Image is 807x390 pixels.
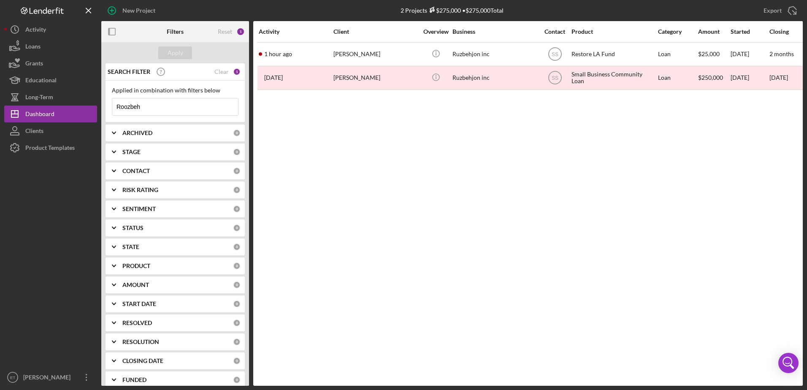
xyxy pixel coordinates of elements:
div: [PERSON_NAME] [21,369,76,388]
button: Long-Term [4,89,97,106]
div: 0 [233,224,241,232]
div: Educational [25,72,57,91]
button: Loans [4,38,97,55]
b: CONTACT [122,168,150,174]
b: SENTIMENT [122,206,156,212]
div: Apply [168,46,183,59]
div: Business [452,28,537,35]
div: Clients [25,122,43,141]
div: 0 [233,262,241,270]
div: 0 [233,205,241,213]
div: Category [658,28,697,35]
button: New Project [101,2,164,19]
text: SS [551,51,558,57]
div: Ruzbehjon inc [452,43,537,65]
div: Clear [214,68,229,75]
div: $275,000 [427,7,461,14]
div: Started [731,28,769,35]
div: 0 [233,186,241,194]
div: Activity [259,28,333,35]
button: ET[PERSON_NAME] [4,369,97,386]
div: 0 [233,338,241,346]
div: Ruzbehjon inc [452,67,537,89]
button: Dashboard [4,106,97,122]
button: Clients [4,122,97,139]
div: 1 [233,68,241,76]
div: 0 [233,148,241,156]
div: $250,000 [698,67,730,89]
b: FUNDED [122,376,146,383]
button: Product Templates [4,139,97,156]
div: Export [764,2,782,19]
b: AMOUNT [122,282,149,288]
div: 0 [233,357,241,365]
div: 1 [236,27,245,36]
b: RESOLUTION [122,339,159,345]
button: Apply [158,46,192,59]
div: Amount [698,28,730,35]
div: Restore LA Fund [571,43,656,65]
b: RISK RATING [122,187,158,193]
b: RESOLVED [122,320,152,326]
div: 0 [233,129,241,137]
div: 0 [233,300,241,308]
div: Product Templates [25,139,75,158]
div: Long-Term [25,89,53,108]
div: [PERSON_NAME] [333,43,418,65]
div: 0 [233,167,241,175]
text: ET [10,375,15,380]
text: SS [551,75,558,81]
div: Dashboard [25,106,54,125]
div: Open Intercom Messenger [778,353,799,373]
div: 0 [233,243,241,251]
button: Educational [4,72,97,89]
div: Client [333,28,418,35]
div: 0 [233,281,241,289]
div: Grants [25,55,43,74]
div: New Project [122,2,155,19]
div: 2 Projects • $275,000 Total [401,7,504,14]
div: Applied in combination with filters below [112,87,238,94]
button: Grants [4,55,97,72]
button: Activity [4,21,97,38]
b: ARCHIVED [122,130,152,136]
div: Reset [218,28,232,35]
div: Loan [658,67,697,89]
time: 2 months [769,50,794,57]
button: Export [755,2,803,19]
div: 0 [233,319,241,327]
div: 0 [233,376,241,384]
div: Loan [658,43,697,65]
b: SEARCH FILTER [108,68,150,75]
div: Contact [539,28,571,35]
time: [DATE] [769,74,788,81]
b: PRODUCT [122,263,150,269]
b: Filters [167,28,184,35]
b: START DATE [122,301,156,307]
b: CLOSING DATE [122,357,163,364]
b: STATE [122,244,139,250]
div: [PERSON_NAME] [333,67,418,89]
time: 2025-10-06 18:15 [264,51,292,57]
div: Overview [420,28,452,35]
div: Small Business Community Loan [571,67,656,89]
div: [DATE] [731,43,769,65]
time: 2023-06-07 01:26 [264,74,283,81]
div: Product [571,28,656,35]
div: [DATE] [731,67,769,89]
div: Loans [25,38,41,57]
span: $25,000 [698,50,720,57]
b: STATUS [122,225,144,231]
b: STAGE [122,149,141,155]
div: Activity [25,21,46,40]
